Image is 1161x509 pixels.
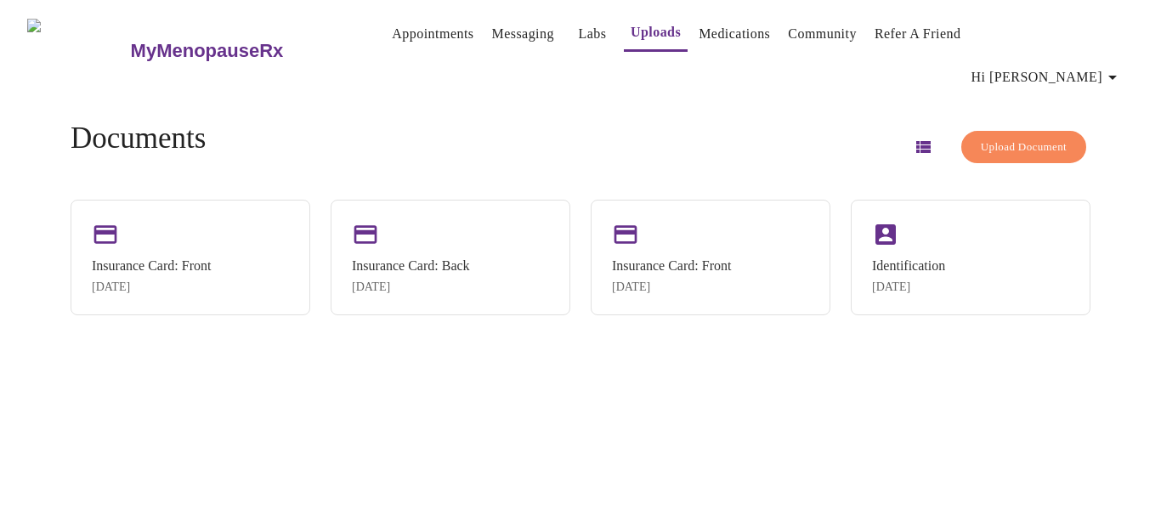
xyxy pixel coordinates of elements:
[692,17,777,51] button: Medications
[565,17,620,51] button: Labs
[631,20,681,44] a: Uploads
[971,65,1123,89] span: Hi [PERSON_NAME]
[392,22,473,46] a: Appointments
[788,22,857,46] a: Community
[868,17,968,51] button: Refer a Friend
[872,258,945,274] div: Identification
[624,15,688,52] button: Uploads
[903,127,943,167] button: Switch to list view
[699,22,770,46] a: Medications
[961,131,1086,164] button: Upload Document
[484,17,560,51] button: Messaging
[612,280,731,294] div: [DATE]
[92,258,211,274] div: Insurance Card: Front
[872,280,945,294] div: [DATE]
[612,258,731,274] div: Insurance Card: Front
[131,40,284,62] h3: MyMenopauseRx
[352,258,470,274] div: Insurance Card: Back
[92,280,211,294] div: [DATE]
[965,60,1130,94] button: Hi [PERSON_NAME]
[352,280,470,294] div: [DATE]
[27,19,128,82] img: MyMenopauseRx Logo
[71,122,206,156] h4: Documents
[385,17,480,51] button: Appointments
[128,21,351,81] a: MyMenopauseRx
[781,17,864,51] button: Community
[491,22,553,46] a: Messaging
[981,138,1067,157] span: Upload Document
[578,22,606,46] a: Labs
[875,22,961,46] a: Refer a Friend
